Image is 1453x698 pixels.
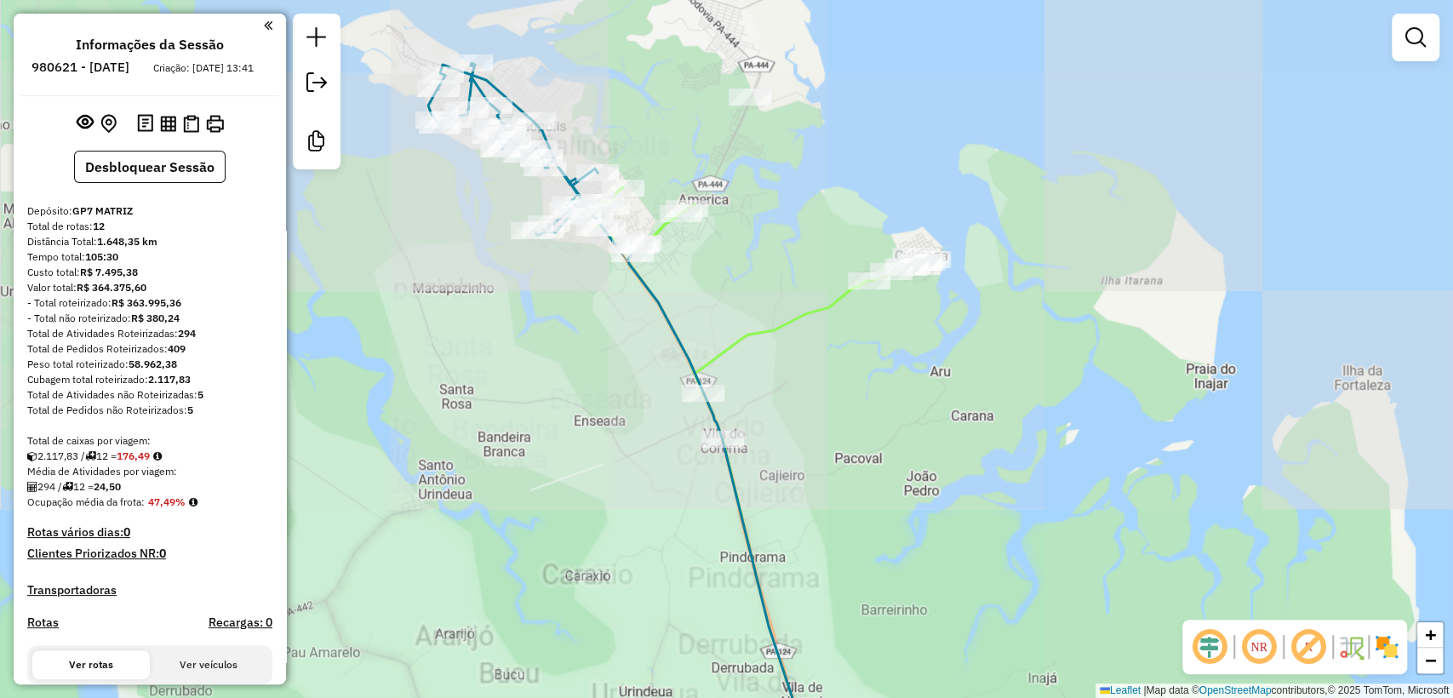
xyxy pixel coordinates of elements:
strong: 176,49 [117,449,150,462]
div: Peso total roteirizado: [27,357,272,372]
a: Criar modelo [300,124,334,163]
a: Zoom in [1417,622,1443,648]
strong: 47,49% [148,495,186,508]
span: Ocupação média da frota: [27,495,145,508]
button: Ver rotas [32,650,150,679]
span: + [1425,624,1436,645]
div: Média de Atividades por viagem: [27,464,272,479]
div: Total de Pedidos Roteirizados: [27,341,272,357]
em: Média calculada utilizando a maior ocupação (%Peso ou %Cubagem) de cada rota da sessão. Rotas cro... [189,497,197,507]
h4: Transportadoras [27,583,272,598]
div: Atividade não roteirizada - AQUASALES [729,89,771,106]
div: Custo total: [27,265,272,280]
div: Tempo total: [27,249,272,265]
div: Map data © contributors,© 2025 TomTom, Microsoft [1095,684,1453,698]
strong: 24,50 [94,480,121,493]
span: Exibir rótulo [1288,626,1329,667]
strong: R$ 363.995,36 [112,296,181,309]
a: Leaflet [1100,684,1141,696]
div: - Total não roteirizado: [27,311,272,326]
a: Exportar sessão [300,66,334,104]
button: Centralizar mapa no depósito ou ponto de apoio [97,111,120,137]
h4: Rotas vários dias: [27,525,272,540]
img: Exibir/Ocultar setores [1373,633,1400,661]
span: Ocultar NR [1238,626,1279,667]
button: Logs desbloquear sessão [134,111,157,137]
strong: 105:30 [85,250,118,263]
button: Exibir sessão original [73,110,97,137]
i: Total de rotas [62,482,73,492]
a: Nova sessão e pesquisa [300,20,334,59]
h4: Clientes Priorizados NR: [27,546,272,561]
strong: 5 [187,403,193,416]
button: Visualizar Romaneio [180,112,203,136]
span: | [1143,684,1146,696]
a: Zoom out [1417,648,1443,673]
img: Fluxo de ruas [1337,633,1364,661]
strong: 12 [93,220,105,232]
i: Total de rotas [85,451,96,461]
strong: 5 [197,388,203,401]
i: Cubagem total roteirizado [27,451,37,461]
div: Total de Pedidos não Roteirizados: [27,403,272,418]
div: - Total roteirizado: [27,295,272,311]
div: Total de Atividades não Roteirizadas: [27,387,272,403]
strong: GP7 MATRIZ [72,204,133,217]
button: Visualizar relatório de Roteirização [157,112,180,134]
strong: 0 [123,524,130,540]
div: Total de Atividades Roteirizadas: [27,326,272,341]
strong: 294 [178,327,196,340]
span: − [1425,649,1436,671]
strong: 409 [168,342,186,355]
div: 2.117,83 / 12 = [27,449,272,464]
div: Distância Total: [27,234,272,249]
a: OpenStreetMap [1199,684,1272,696]
div: 294 / 12 = [27,479,272,495]
div: Total de rotas: [27,219,272,234]
span: Ocultar deslocamento [1189,626,1230,667]
i: Meta Caixas/viagem: 220,00 Diferença: -43,51 [153,451,162,461]
i: Total de Atividades [27,482,37,492]
strong: 0 [159,546,166,561]
h4: Informações da Sessão [76,37,224,53]
button: Desbloquear Sessão [74,151,226,183]
strong: R$ 380,24 [131,312,180,324]
h4: Recargas: 0 [209,615,272,630]
div: Depósito: [27,203,272,219]
a: Exibir filtros [1399,20,1433,54]
a: Clique aqui para minimizar o painel [264,15,272,35]
div: Criação: [DATE] 13:41 [146,60,260,76]
a: Rotas [27,615,59,630]
div: Total de caixas por viagem: [27,433,272,449]
strong: 1.648,35 km [97,235,157,248]
strong: R$ 7.495,38 [80,266,138,278]
button: Ver veículos [150,650,267,679]
div: Valor total: [27,280,272,295]
button: Imprimir Rotas [203,112,227,136]
strong: 2.117,83 [148,373,191,386]
div: Cubagem total roteirizado: [27,372,272,387]
strong: R$ 364.375,60 [77,281,146,294]
h6: 980621 - [DATE] [31,60,129,75]
strong: 58.962,38 [129,358,177,370]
